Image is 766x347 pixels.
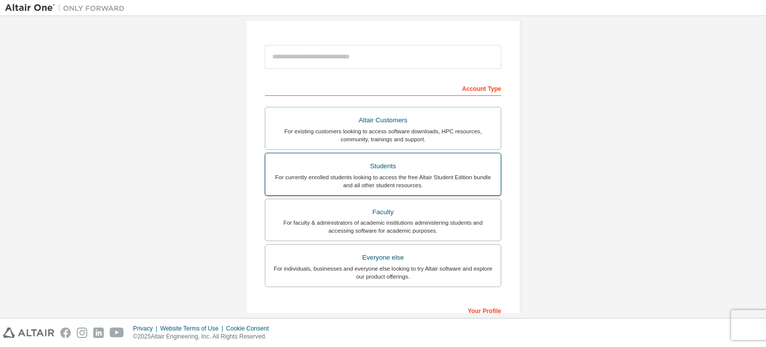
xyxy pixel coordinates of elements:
[133,325,160,333] div: Privacy
[271,251,495,265] div: Everyone else
[271,265,495,281] div: For individuals, businesses and everyone else looking to try Altair software and explore our prod...
[160,325,226,333] div: Website Terms of Use
[271,205,495,219] div: Faculty
[271,159,495,173] div: Students
[271,113,495,127] div: Altair Customers
[265,302,501,318] div: Your Profile
[271,127,495,143] div: For existing customers looking to access software downloads, HPC resources, community, trainings ...
[77,328,87,338] img: instagram.svg
[60,328,71,338] img: facebook.svg
[271,219,495,235] div: For faculty & administrators of academic institutions administering students and accessing softwa...
[271,173,495,189] div: For currently enrolled students looking to access the free Altair Student Edition bundle and all ...
[265,80,501,96] div: Account Type
[93,328,104,338] img: linkedin.svg
[5,3,130,13] img: Altair One
[226,325,274,333] div: Cookie Consent
[110,328,124,338] img: youtube.svg
[133,333,275,341] p: © 2025 Altair Engineering, Inc. All Rights Reserved.
[3,328,54,338] img: altair_logo.svg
